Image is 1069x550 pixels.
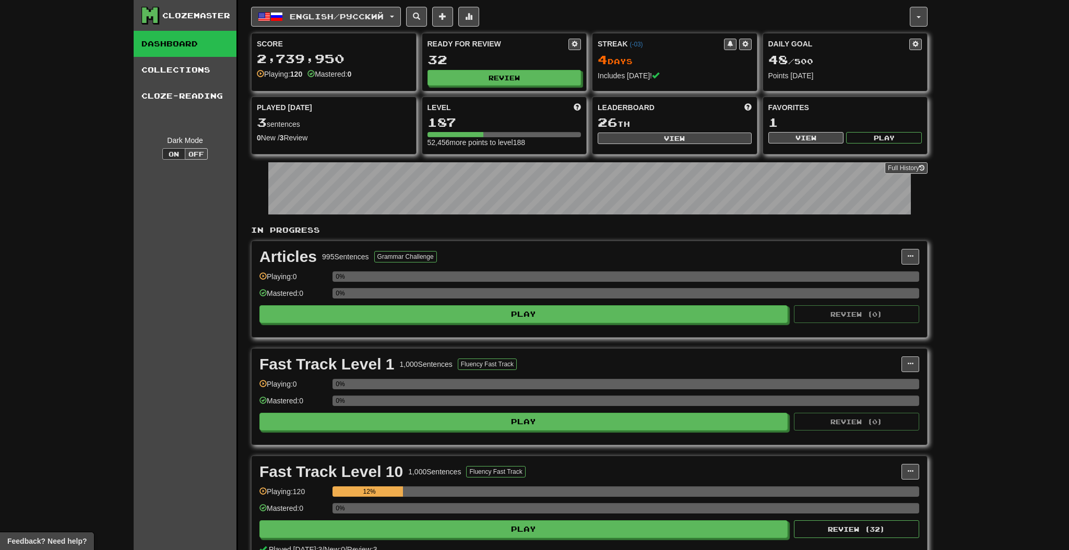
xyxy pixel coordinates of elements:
[374,251,437,262] button: Grammar Challenge
[259,271,327,289] div: Playing: 0
[768,116,922,129] div: 1
[251,7,401,27] button: English/Русский
[257,133,411,143] div: New / Review
[347,70,351,78] strong: 0
[259,396,327,413] div: Mastered: 0
[134,83,236,109] a: Cloze-Reading
[768,52,788,67] span: 48
[574,102,581,113] span: Score more points to level up
[141,135,229,146] div: Dark Mode
[598,70,752,81] div: Includes [DATE]!
[458,358,517,370] button: Fluency Fast Track
[257,116,411,129] div: sentences
[427,116,581,129] div: 187
[846,132,922,144] button: Play
[257,39,411,49] div: Score
[280,134,284,142] strong: 3
[257,102,312,113] span: Played [DATE]
[134,57,236,83] a: Collections
[629,41,643,48] a: (-03)
[885,162,928,174] a: Full History
[336,486,403,497] div: 12%
[598,116,752,129] div: th
[259,288,327,305] div: Mastered: 0
[251,225,928,235] p: In Progress
[427,102,451,113] span: Level
[744,102,752,113] span: This week in points, UTC
[427,137,581,148] div: 52,456 more points to level 188
[427,39,569,49] div: Ready for Review
[259,413,788,431] button: Play
[427,53,581,66] div: 32
[259,249,317,265] div: Articles
[794,413,919,431] button: Review (0)
[257,115,267,129] span: 3
[290,70,302,78] strong: 120
[768,70,922,81] div: Points [DATE]
[290,12,384,21] span: English / Русский
[400,359,453,369] div: 1,000 Sentences
[794,305,919,323] button: Review (0)
[458,7,479,27] button: More stats
[257,52,411,65] div: 2,739,950
[134,31,236,57] a: Dashboard
[185,148,208,160] button: Off
[162,148,185,160] button: On
[257,69,302,79] div: Playing:
[598,133,752,144] button: View
[307,69,351,79] div: Mastered:
[259,379,327,396] div: Playing: 0
[427,70,581,86] button: Review
[259,464,403,480] div: Fast Track Level 10
[768,39,910,50] div: Daily Goal
[598,115,617,129] span: 26
[408,467,461,477] div: 1,000 Sentences
[794,520,919,538] button: Review (32)
[259,503,327,520] div: Mastered: 0
[259,305,788,323] button: Play
[598,39,724,49] div: Streak
[162,10,230,21] div: Clozemaster
[257,134,261,142] strong: 0
[432,7,453,27] button: Add sentence to collection
[322,252,369,262] div: 995 Sentences
[598,52,608,67] span: 4
[768,57,813,66] span: / 500
[768,102,922,113] div: Favorites
[768,132,844,144] button: View
[7,536,87,546] span: Open feedback widget
[259,520,788,538] button: Play
[259,486,327,504] div: Playing: 120
[598,102,655,113] span: Leaderboard
[406,7,427,27] button: Search sentences
[259,356,395,372] div: Fast Track Level 1
[598,53,752,67] div: Day s
[466,466,525,477] button: Fluency Fast Track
